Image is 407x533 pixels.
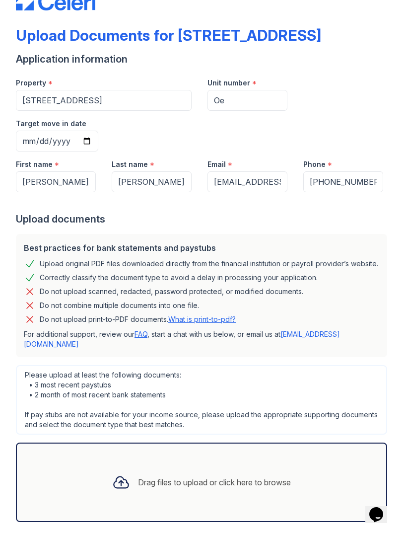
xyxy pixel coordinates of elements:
div: Upload Documents for [STREET_ADDRESS] [16,26,321,44]
label: Last name [112,159,148,169]
iframe: chat widget [365,493,397,523]
a: What is print-to-pdf? [168,315,236,323]
div: Correctly classify the document type to avoid a delay in processing your application. [40,272,318,284]
p: Do not upload print-to-PDF documents. [40,314,236,324]
div: Application information [16,52,391,66]
a: [EMAIL_ADDRESS][DOMAIN_NAME] [24,330,340,348]
div: Upload original PDF files downloaded directly from the financial institution or payroll provider’... [40,258,378,270]
label: Unit number [207,78,250,88]
label: Email [207,159,226,169]
label: Target move in date [16,119,86,129]
div: Drag files to upload or click here to browse [138,476,291,488]
label: First name [16,159,53,169]
div: Please upload at least the following documents: • 3 most recent paystubs • 2 month of most recent... [16,365,387,435]
label: Phone [303,159,326,169]
div: Best practices for bank statements and paystubs [24,242,379,254]
p: For additional support, review our , start a chat with us below, or email us at [24,329,379,349]
label: Property [16,78,46,88]
div: Upload documents [16,212,391,226]
a: FAQ [135,330,147,338]
div: Do not combine multiple documents into one file. [40,300,199,311]
div: Do not upload scanned, redacted, password protected, or modified documents. [40,286,303,298]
